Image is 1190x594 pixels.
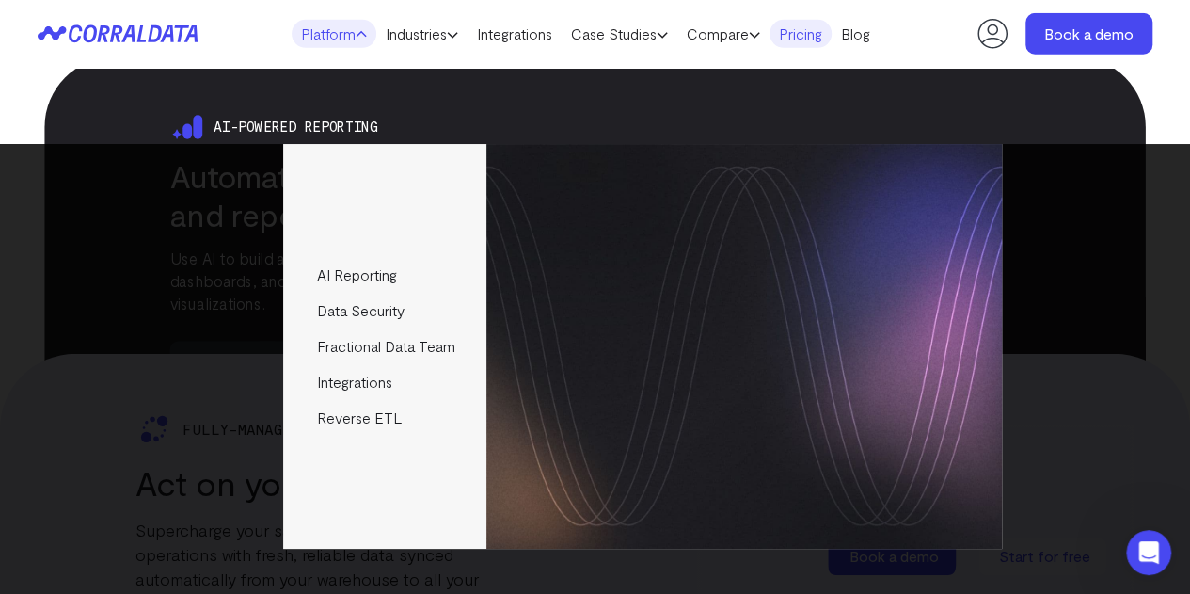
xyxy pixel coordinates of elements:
a: Fractional Data Team [283,329,485,364]
iframe: Intercom live chat [1126,530,1171,575]
a: Reverse ETL [283,400,485,436]
a: Pricing [770,20,832,48]
span: Ai-powered reporting [214,119,377,135]
a: Case Studies [562,20,677,48]
a: Integrations [468,20,562,48]
a: AI Reporting [283,257,485,293]
a: Book a demo [1025,13,1152,55]
a: Compare [677,20,770,48]
a: Industries [376,20,468,48]
a: Integrations [283,364,485,400]
a: Data Security [283,293,485,329]
a: Platform [292,20,376,48]
a: Blog [832,20,880,48]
